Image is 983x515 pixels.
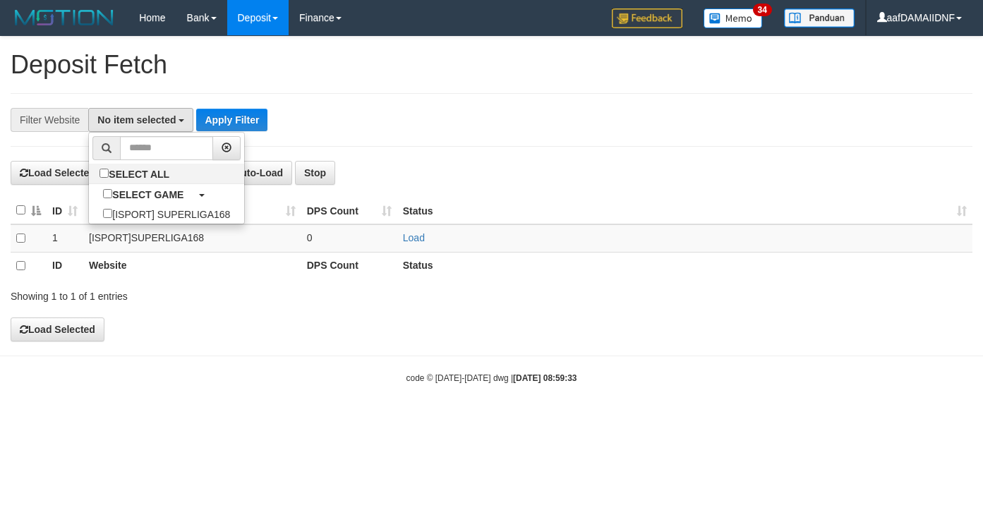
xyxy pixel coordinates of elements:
[301,252,397,279] th: DPS Count
[99,169,109,178] input: SELECT ALL
[612,8,682,28] img: Feedback.jpg
[301,197,397,224] th: DPS Count: activate to sort column ascending
[47,197,83,224] th: ID: activate to sort column ascending
[784,8,855,28] img: panduan.png
[295,161,335,185] button: Stop
[11,317,104,341] button: Load Selected
[11,161,104,185] button: Load Selected
[513,373,577,383] strong: [DATE] 08:59:33
[196,109,267,131] button: Apply Filter
[397,197,972,224] th: Status: activate to sort column ascending
[103,209,112,218] input: [ISPORT] SUPERLIGA168
[47,224,83,253] td: 1
[83,224,301,253] td: [ISPORT] SUPERLIGA168
[89,204,244,224] label: [ISPORT] SUPERLIGA168
[83,197,301,224] th: Website: activate to sort column ascending
[89,184,244,204] a: SELECT GAME
[47,252,83,279] th: ID
[97,114,176,126] span: No item selected
[103,189,112,198] input: SELECT GAME
[112,189,183,200] b: SELECT GAME
[397,252,972,279] th: Status
[88,108,193,132] button: No item selected
[11,284,399,303] div: Showing 1 to 1 of 1 entries
[403,232,425,243] a: Load
[753,4,772,16] span: 34
[704,8,763,28] img: Button%20Memo.svg
[11,7,118,28] img: MOTION_logo.png
[83,252,301,279] th: Website
[406,373,577,383] small: code © [DATE]-[DATE] dwg |
[11,108,88,132] div: Filter Website
[307,232,313,243] span: 0
[11,51,972,79] h1: Deposit Fetch
[89,164,183,183] label: SELECT ALL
